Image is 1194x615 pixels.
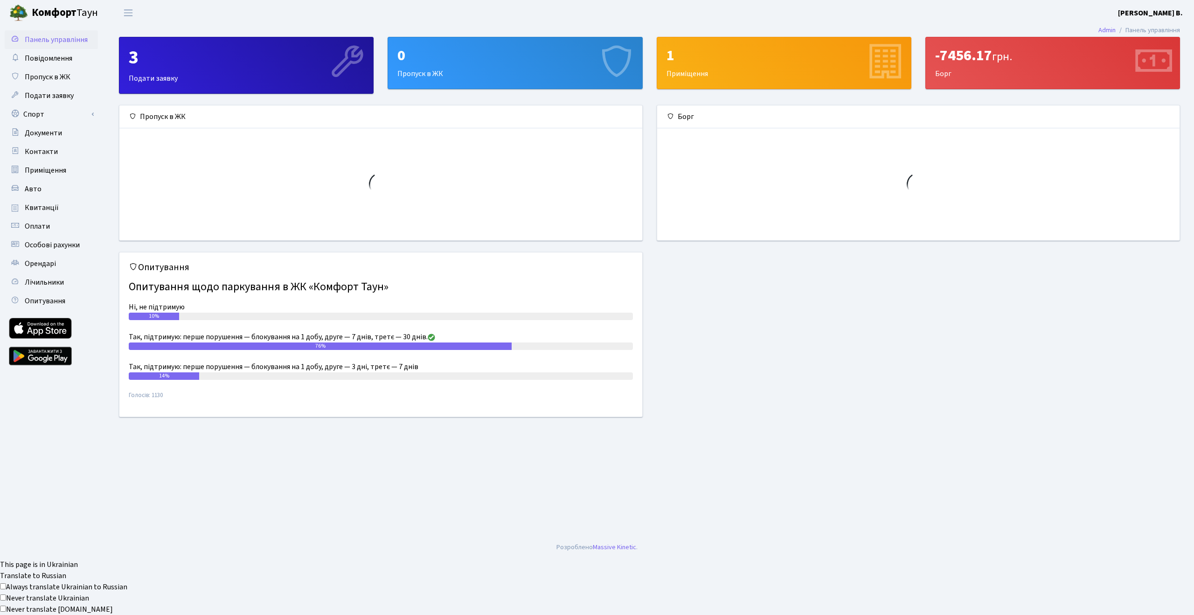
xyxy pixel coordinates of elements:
[657,105,1180,128] div: Борг
[119,37,374,94] a: 3Подати заявку
[5,124,98,142] a: Документи
[129,47,364,69] div: 3
[129,361,633,372] div: Так, підтримую: перше порушення — блокування на 1 добу, друге — 3 дні, третє — 7 днів
[5,161,98,180] a: Приміщення
[397,47,632,64] div: 0
[926,37,1180,89] div: Борг
[1118,8,1183,18] b: [PERSON_NAME] В.
[25,203,59,213] span: Квитанції
[1084,21,1194,40] nav: breadcrumb
[25,128,62,138] span: Документи
[388,37,642,89] div: Пропуск в ЖК
[25,277,64,287] span: Лічильники
[129,331,633,342] div: Так, підтримую: перше порушення — блокування на 1 добу, друге — 7 днів, третє — 30 днів.
[556,542,638,552] div: Розроблено .
[5,86,98,105] a: Подати заявку
[6,604,113,615] label: Never translate [DOMAIN_NAME]
[119,105,642,128] div: Пропуск в ЖК
[5,292,98,310] a: Опитування
[5,49,98,68] a: Повідомлення
[25,72,70,82] span: Пропуск в ЖК
[129,301,633,313] div: Ні, не підтримую
[117,5,140,21] button: Переключити навігацію
[25,165,66,175] span: Приміщення
[129,313,179,320] div: 10%
[657,37,911,89] div: Приміщення
[25,91,74,101] span: Подати заявку
[1116,25,1180,35] li: Панель управління
[5,180,98,198] a: Авто
[5,68,98,86] a: Пропуск в ЖК
[935,47,1170,64] div: -7456.17
[5,254,98,273] a: Орендарі
[25,35,88,45] span: Панель управління
[25,184,42,194] span: Авто
[992,49,1012,65] span: грн.
[5,198,98,217] a: Квитанції
[129,342,512,350] div: 76%
[119,37,373,93] div: Подати заявку
[32,5,98,21] span: Таун
[32,5,76,20] b: Комфорт
[5,30,98,49] a: Панель управління
[1118,7,1183,19] a: [PERSON_NAME] В.
[25,221,50,231] span: Оплати
[129,391,633,407] small: Голосів: 1130
[5,273,98,292] a: Лічильники
[9,4,28,22] img: logo.png
[25,147,58,157] span: Контакти
[666,47,902,64] div: 1
[25,259,56,269] span: Орендарі
[5,142,98,161] a: Контакти
[5,105,98,124] a: Спорт
[25,296,65,306] span: Опитування
[129,262,633,273] h5: Опитування
[5,217,98,236] a: Оплати
[1098,25,1116,35] a: Admin
[129,372,199,380] div: 14%
[6,593,89,604] label: Never translate Ukrainian
[6,582,127,592] span: Always translate Ukrainian to Russian
[657,37,911,89] a: 1Приміщення
[388,37,642,89] a: 0Пропуск в ЖК
[593,542,636,552] a: Massive Kinetic
[129,277,633,298] h4: Опитування щодо паркування в ЖК «Комфорт Таун»
[25,240,80,250] span: Особові рахунки
[5,236,98,254] a: Особові рахунки
[25,53,72,63] span: Повідомлення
